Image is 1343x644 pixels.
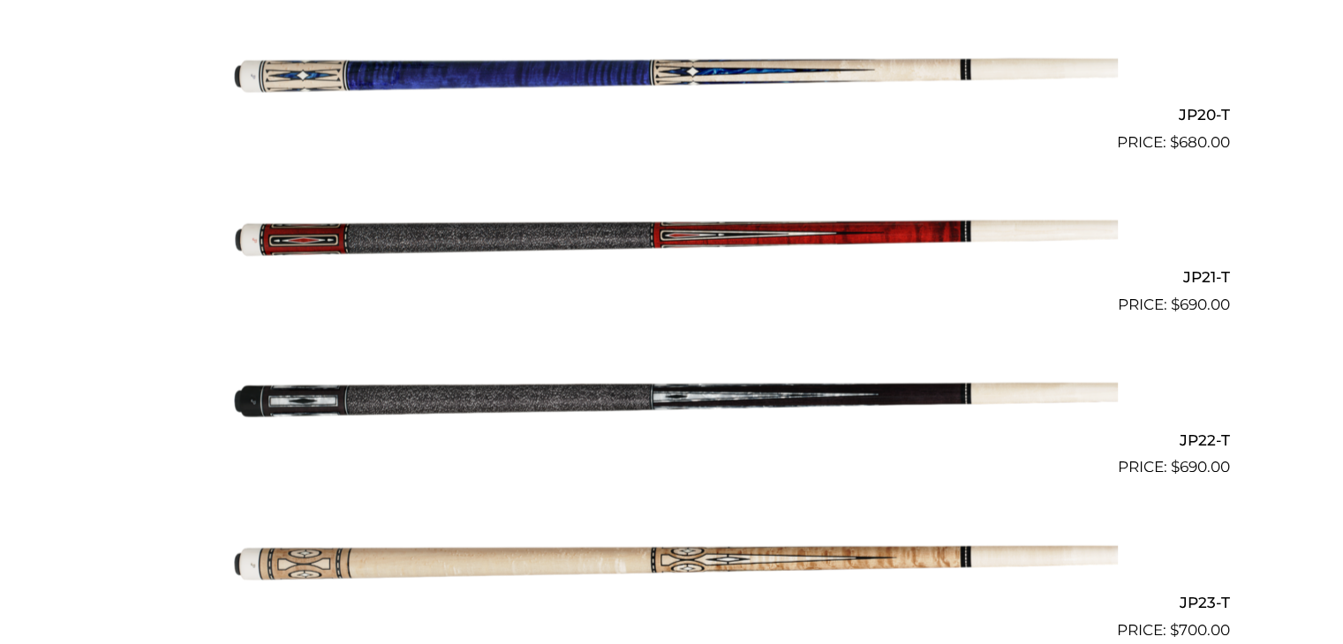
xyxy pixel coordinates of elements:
[114,161,1230,317] a: JP21-T $690.00
[114,486,1230,641] a: JP23-T $700.00
[1171,458,1180,476] span: $
[1170,621,1230,639] bdi: 700.00
[1171,296,1230,313] bdi: 690.00
[226,486,1118,634] img: JP23-T
[114,324,1230,479] a: JP22-T $690.00
[1171,296,1180,313] span: $
[114,261,1230,294] h2: JP21-T
[1170,621,1179,639] span: $
[1171,458,1230,476] bdi: 690.00
[1170,133,1179,151] span: $
[114,423,1230,456] h2: JP22-T
[114,98,1230,131] h2: JP20-T
[114,586,1230,618] h2: JP23-T
[1170,133,1230,151] bdi: 680.00
[226,324,1118,472] img: JP22-T
[226,161,1118,310] img: JP21-T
